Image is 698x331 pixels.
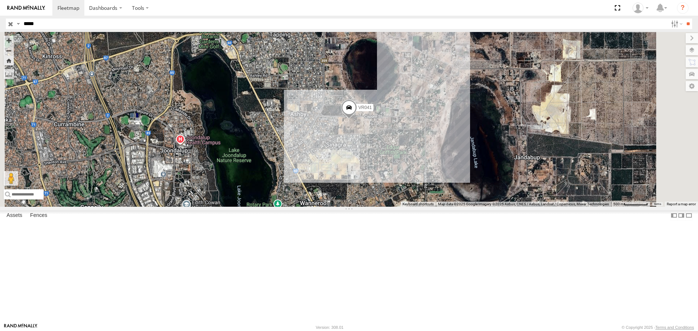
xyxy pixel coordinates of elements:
[670,210,678,221] label: Dock Summary Table to the Left
[655,325,694,330] a: Terms and Conditions
[402,202,434,207] button: Keyboard shortcuts
[677,2,689,14] i: ?
[4,56,14,65] button: Zoom Home
[7,5,45,11] img: rand-logo.svg
[686,81,698,91] label: Map Settings
[4,45,14,56] button: Zoom out
[678,210,685,221] label: Dock Summary Table to the Right
[685,210,693,221] label: Hide Summary Table
[668,19,684,29] label: Search Filter Options
[27,211,51,221] label: Fences
[4,171,18,186] button: Drag Pegman onto the map to open Street View
[630,3,651,13] div: Luke Walker
[358,105,372,110] span: VR041
[613,202,624,206] span: 500 m
[654,202,661,205] a: Terms (opens in new tab)
[4,69,14,79] label: Measure
[316,325,344,330] div: Version: 308.01
[438,202,609,206] span: Map data ©2025 Google Imagery ©2025 Airbus, CNES / Airbus, Landsat / Copernicus, Maxar Technologies
[3,211,26,221] label: Assets
[622,325,694,330] div: © Copyright 2025 -
[611,202,650,207] button: Map scale: 500 m per 62 pixels
[4,324,37,331] a: Visit our Website
[667,202,696,206] a: Report a map error
[4,36,14,45] button: Zoom in
[15,19,21,29] label: Search Query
